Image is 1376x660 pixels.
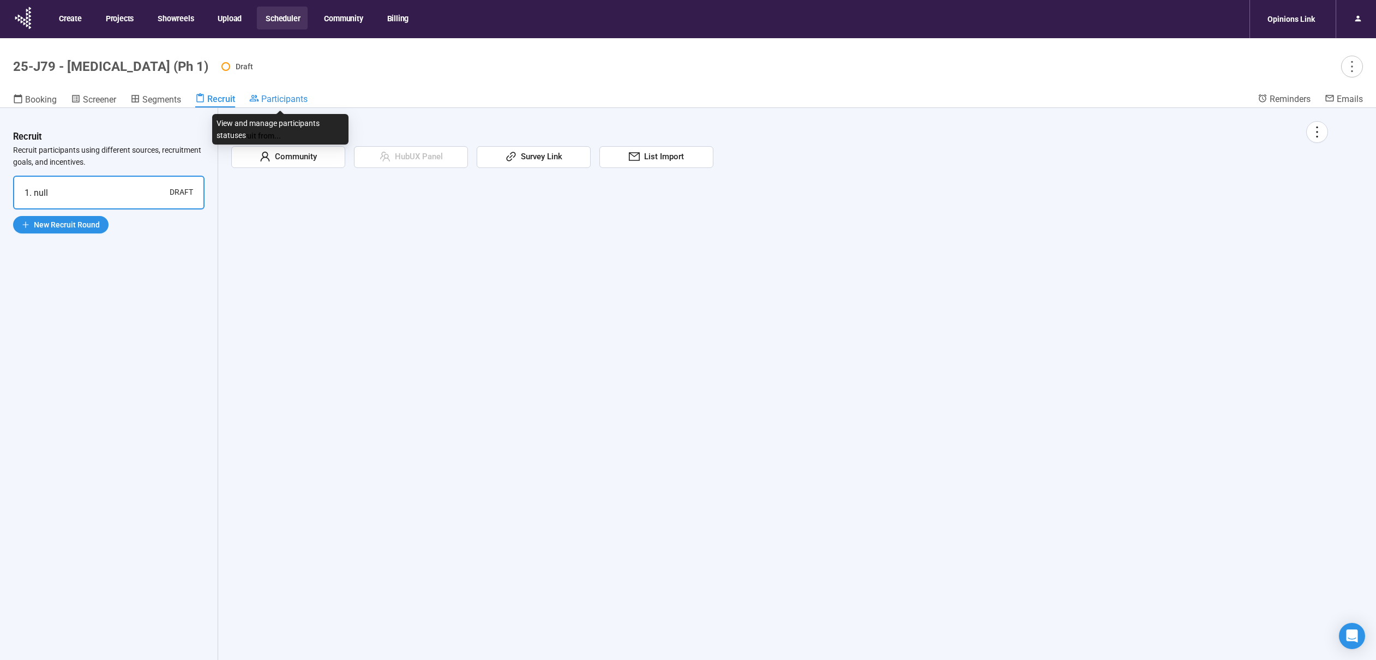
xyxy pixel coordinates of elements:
[380,151,390,162] span: team
[640,151,684,164] span: List Import
[516,151,562,164] span: Survey Link
[1325,93,1363,106] a: Emails
[261,94,308,104] span: Participants
[249,93,308,106] a: Participants
[1344,59,1359,74] span: more
[25,186,48,200] div: 1. null
[13,216,109,233] button: plusNew Recruit Round
[22,221,29,229] span: plus
[390,151,443,164] span: HubUX Panel
[315,7,370,29] button: Community
[257,7,308,29] button: Scheduler
[506,151,516,162] span: link
[13,93,57,107] a: Booking
[13,59,208,74] h1: 25-J79 - [MEDICAL_DATA] (Ph 1)
[212,114,348,145] div: View and manage participants statuses
[71,93,116,107] a: Screener
[260,151,271,162] span: user
[209,7,249,29] button: Upload
[207,94,235,104] span: Recruit
[1270,94,1311,104] span: Reminders
[130,93,181,107] a: Segments
[271,151,317,164] span: Community
[629,151,640,162] span: mail
[83,94,116,105] span: Screener
[1341,56,1363,77] button: more
[50,7,89,29] button: Create
[1309,124,1324,139] span: more
[231,130,1328,146] div: Recruit from...
[1339,623,1365,649] div: Open Intercom Messenger
[25,94,57,105] span: Booking
[195,93,235,107] a: Recruit
[34,219,100,231] span: New Recruit Round
[1261,9,1321,29] div: Opinions Link
[13,130,42,144] h3: Recruit
[1258,93,1311,106] a: Reminders
[378,7,417,29] button: Billing
[236,62,253,71] span: Draft
[1306,121,1328,143] button: more
[13,144,205,168] p: Recruit participants using different sources, recruitment goals, and incentives.
[170,186,193,200] div: Draft
[97,7,141,29] button: Projects
[1337,94,1363,104] span: Emails
[142,94,181,105] span: Segments
[149,7,201,29] button: Showreels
